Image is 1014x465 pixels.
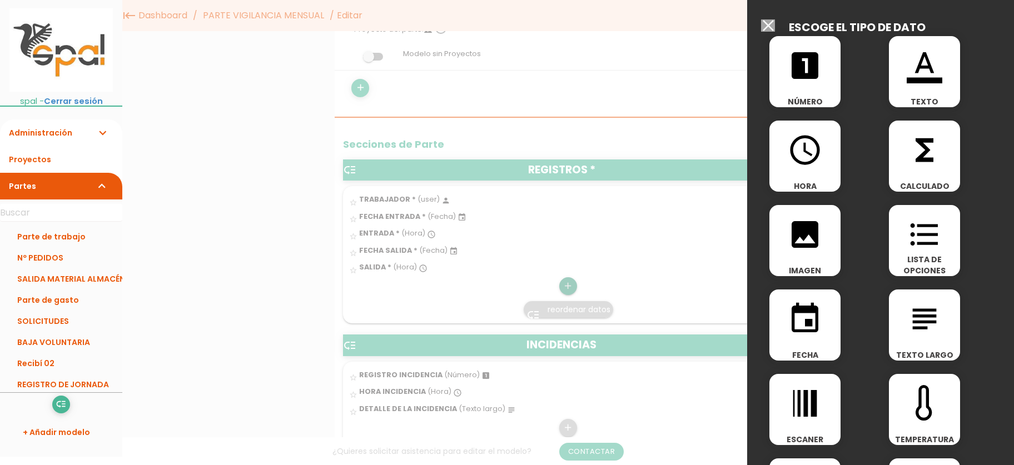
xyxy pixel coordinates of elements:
[787,301,823,337] i: event
[907,217,942,252] i: format_list_bulleted
[907,132,942,168] i: functions
[789,21,926,33] h2: ESCOGE EL TIPO DE DATO
[889,96,960,107] span: TEXTO
[769,349,841,361] span: FECHA
[889,349,960,361] span: TEXTO LARGO
[889,434,960,445] span: TEMPERATURA
[769,434,841,445] span: ESCANER
[769,96,841,107] span: NÚMERO
[889,181,960,192] span: CALCULADO
[889,254,960,276] span: LISTA DE OPCIONES
[907,48,942,83] i: format_color_text
[769,265,841,276] span: IMAGEN
[769,181,841,192] span: HORA
[907,301,942,337] i: subject
[787,386,823,421] i: line_weight
[787,48,823,83] i: looks_one
[787,132,823,168] i: access_time
[787,217,823,252] i: image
